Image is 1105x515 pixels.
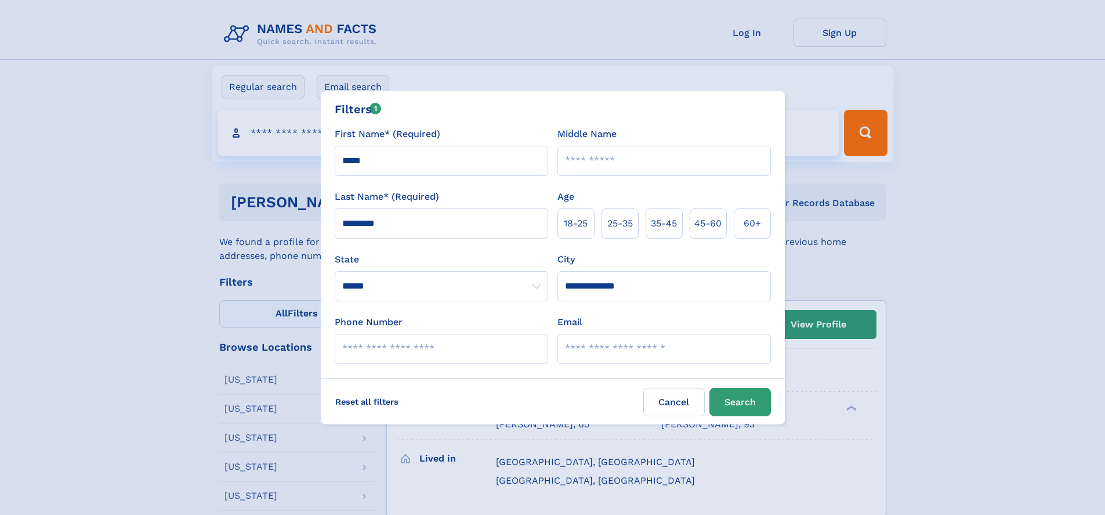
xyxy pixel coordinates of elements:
label: Email [557,315,582,329]
label: Cancel [643,388,705,416]
span: 18‑25 [564,217,588,231]
label: First Name* (Required) [335,127,440,141]
label: Middle Name [557,127,617,141]
label: City [557,253,575,266]
label: State [335,253,548,266]
span: 60+ [744,217,761,231]
label: Reset all filters [328,388,406,416]
span: 25‑35 [607,217,633,231]
button: Search [709,388,771,416]
label: Last Name* (Required) [335,190,439,204]
span: 45‑60 [694,217,722,231]
label: Age [557,190,574,204]
span: 35‑45 [651,217,677,231]
label: Phone Number [335,315,403,329]
div: Filters [335,100,382,118]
